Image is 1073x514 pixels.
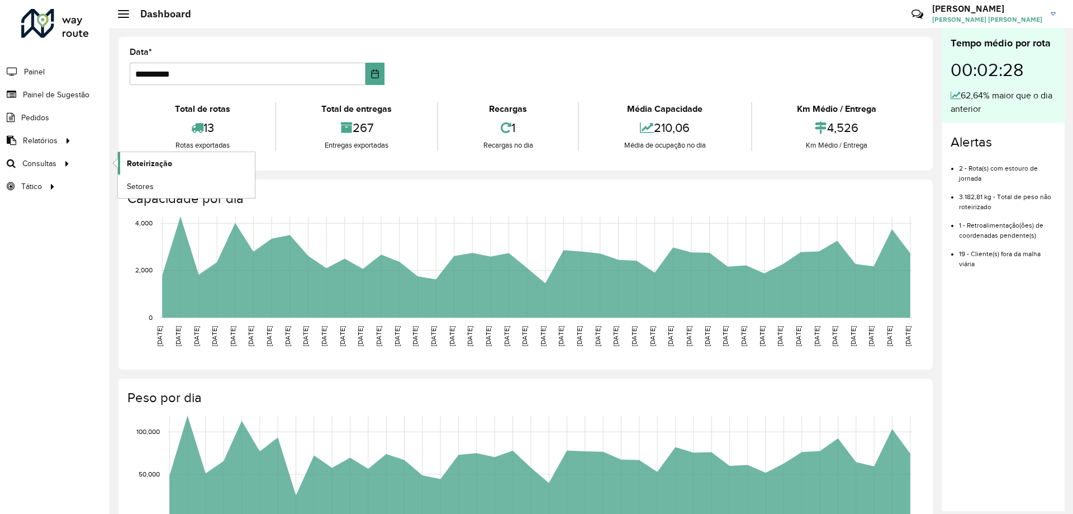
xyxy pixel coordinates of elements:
[23,135,58,147] span: Relatórios
[612,326,619,346] text: [DATE]
[357,326,364,346] text: [DATE]
[430,326,437,346] text: [DATE]
[129,8,191,20] h2: Dashboard
[849,326,857,346] text: [DATE]
[932,15,1042,25] span: [PERSON_NAME] [PERSON_NAME]
[582,102,748,116] div: Média Capacidade
[365,63,385,85] button: Choose Date
[339,326,346,346] text: [DATE]
[132,116,272,140] div: 13
[539,326,547,346] text: [DATE]
[130,45,152,59] label: Data
[132,102,272,116] div: Total de rotas
[740,326,747,346] text: [DATE]
[23,89,89,101] span: Painel de Sugestão
[466,326,473,346] text: [DATE]
[594,326,601,346] text: [DATE]
[813,326,820,346] text: [DATE]
[279,140,434,151] div: Entregas exportadas
[127,390,922,406] h4: Peso por dia
[576,326,583,346] text: [DATE]
[441,116,575,140] div: 1
[755,140,919,151] div: Km Médio / Entrega
[795,326,802,346] text: [DATE]
[139,470,160,478] text: 50,000
[959,183,1056,212] li: 3.182,81 kg - Total de peso não roteirizado
[284,326,291,346] text: [DATE]
[441,140,575,151] div: Recargas no dia
[211,326,218,346] text: [DATE]
[135,219,153,227] text: 4,000
[393,326,401,346] text: [DATE]
[685,326,692,346] text: [DATE]
[951,51,1056,89] div: 00:02:28
[279,102,434,116] div: Total de entregas
[448,326,455,346] text: [DATE]
[279,116,434,140] div: 267
[485,326,492,346] text: [DATE]
[441,102,575,116] div: Recargas
[521,326,528,346] text: [DATE]
[557,326,564,346] text: [DATE]
[721,326,729,346] text: [DATE]
[118,175,255,197] a: Setores
[582,140,748,151] div: Média de ocupação no dia
[127,181,154,192] span: Setores
[193,326,200,346] text: [DATE]
[136,428,160,435] text: 100,000
[132,140,272,151] div: Rotas exportadas
[959,212,1056,241] li: 1 - Retroalimentação(ões) de coordenadas pendente(s)
[174,326,182,346] text: [DATE]
[302,326,309,346] text: [DATE]
[127,158,172,169] span: Roteirização
[24,66,45,78] span: Painel
[630,326,638,346] text: [DATE]
[886,326,893,346] text: [DATE]
[127,191,922,207] h4: Capacidade por dia
[582,116,748,140] div: 210,06
[704,326,711,346] text: [DATE]
[265,326,273,346] text: [DATE]
[867,326,875,346] text: [DATE]
[118,152,255,175] a: Roteirização
[320,326,327,346] text: [DATE]
[649,326,656,346] text: [DATE]
[951,134,1056,150] h4: Alertas
[375,326,382,346] text: [DATE]
[503,326,510,346] text: [DATE]
[755,116,919,140] div: 4,526
[135,267,153,274] text: 2,000
[905,2,929,26] a: Contato Rápido
[959,241,1056,269] li: 19 - Cliente(s) fora da malha viária
[951,36,1056,51] div: Tempo médio por rota
[149,314,153,321] text: 0
[932,3,1042,14] h3: [PERSON_NAME]
[758,326,766,346] text: [DATE]
[156,326,163,346] text: [DATE]
[951,89,1056,116] div: 62,64% maior que o dia anterior
[959,155,1056,183] li: 2 - Rota(s) com estouro de jornada
[411,326,419,346] text: [DATE]
[247,326,254,346] text: [DATE]
[831,326,838,346] text: [DATE]
[667,326,674,346] text: [DATE]
[229,326,236,346] text: [DATE]
[21,181,42,192] span: Tático
[755,102,919,116] div: Km Médio / Entrega
[21,112,49,124] span: Pedidos
[22,158,56,169] span: Consultas
[904,326,911,346] text: [DATE]
[776,326,784,346] text: [DATE]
